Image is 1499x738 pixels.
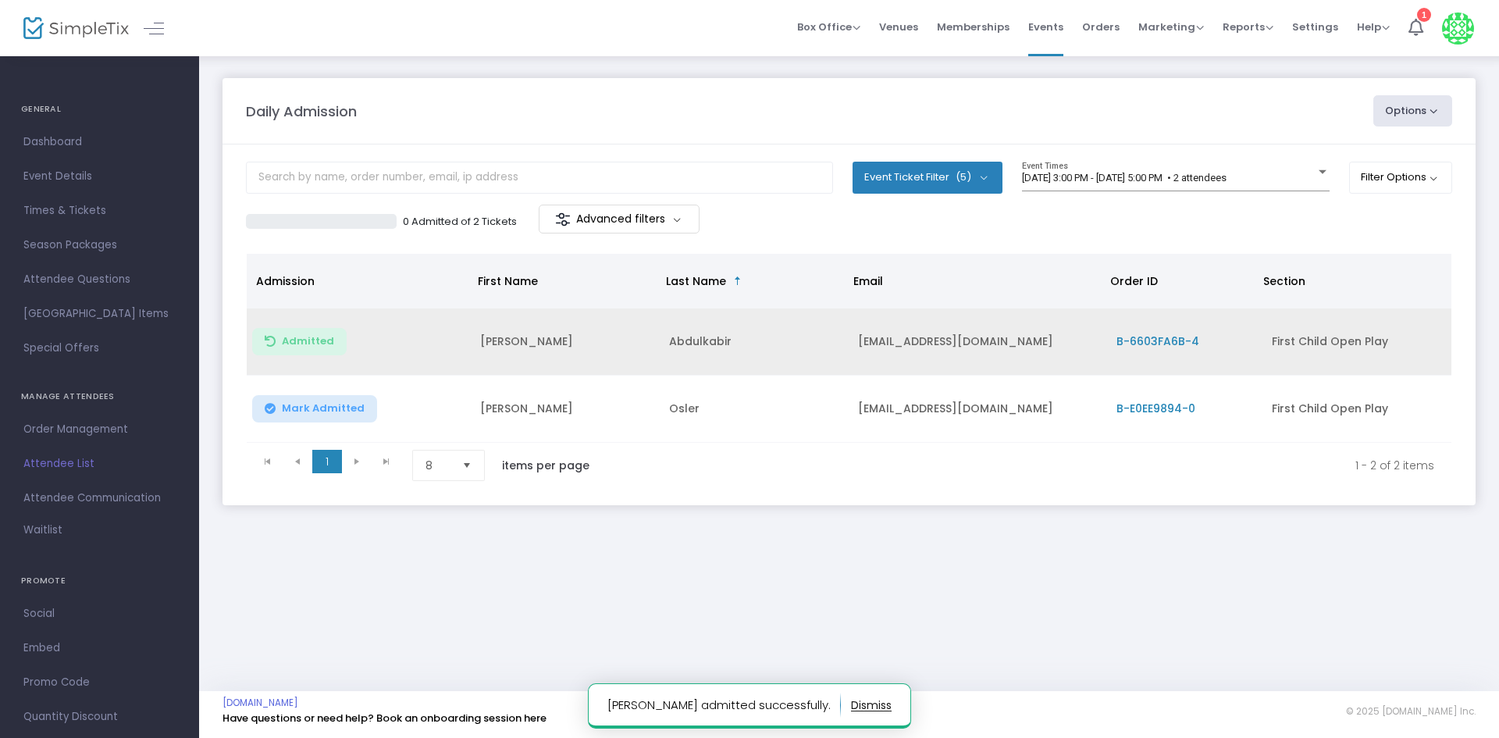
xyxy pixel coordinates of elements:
span: First Name [478,273,538,289]
kendo-pager-info: 1 - 2 of 2 items [622,450,1434,481]
div: Data table [247,254,1451,443]
span: Promo Code [23,672,176,693]
span: [GEOGRAPHIC_DATA] Items [23,304,176,324]
span: B-6603FA6B-4 [1116,333,1199,349]
span: Attendee Questions [23,269,176,290]
button: Filter Options [1349,162,1453,193]
span: Memberships [937,7,1009,47]
span: Dashboard [23,132,176,152]
span: Sortable [732,275,744,287]
span: Marketing [1138,20,1204,34]
td: First Child Open Play [1262,308,1452,376]
span: Events [1028,7,1063,47]
td: Abdulkabir [660,308,849,376]
span: Waitlist [23,522,62,538]
span: Box Office [797,20,860,34]
button: Admitted [252,328,347,355]
span: Quantity Discount [23,707,176,727]
span: Admitted [282,335,334,348]
span: Reports [1223,20,1273,34]
h4: GENERAL [21,94,178,125]
p: 0 Admitted of 2 Tickets [403,214,517,230]
span: Orders [1082,7,1120,47]
td: [PERSON_NAME] [471,376,660,443]
span: Email [853,273,883,289]
button: Mark Admitted [252,395,377,422]
input: Search by name, order number, email, ip address [246,162,833,194]
span: Admission [256,273,315,289]
span: Season Packages [23,235,176,255]
a: Have questions or need help? Book an onboarding session here [223,711,547,726]
span: Settings [1292,7,1338,47]
button: Options [1373,95,1453,127]
span: Order Management [23,419,176,440]
span: (5) [956,171,971,184]
m-button: Advanced filters [539,205,700,234]
span: Social [23,604,176,624]
span: 8 [425,458,450,473]
span: B-E0EE9894-0 [1116,401,1195,416]
p: [PERSON_NAME] admitted successfully. [607,693,841,718]
h4: PROMOTE [21,565,178,597]
td: [EMAIL_ADDRESS][DOMAIN_NAME] [849,308,1107,376]
span: Attendee List [23,454,176,474]
m-panel-title: Daily Admission [246,101,357,122]
span: Times & Tickets [23,201,176,221]
td: [EMAIL_ADDRESS][DOMAIN_NAME] [849,376,1107,443]
span: Special Offers [23,338,176,358]
span: Page 1 [312,450,342,473]
label: items per page [502,458,589,473]
span: Help [1357,20,1390,34]
img: filter [555,212,571,227]
span: Event Details [23,166,176,187]
span: © 2025 [DOMAIN_NAME] Inc. [1346,705,1476,718]
div: 1 [1417,8,1431,22]
td: First Child Open Play [1262,376,1452,443]
span: Embed [23,638,176,658]
button: dismiss [851,693,892,718]
span: Order ID [1110,273,1158,289]
span: Last Name [666,273,726,289]
span: Venues [879,7,918,47]
span: Attendee Communication [23,488,176,508]
button: Event Ticket Filter(5) [853,162,1002,193]
td: Osler [660,376,849,443]
a: [DOMAIN_NAME] [223,697,298,709]
span: [DATE] 3:00 PM - [DATE] 5:00 PM • 2 attendees [1022,172,1227,184]
span: Section [1263,273,1305,289]
td: [PERSON_NAME] [471,308,660,376]
h4: MANAGE ATTENDEES [21,381,178,412]
button: Select [456,451,478,480]
span: Mark Admitted [282,402,365,415]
